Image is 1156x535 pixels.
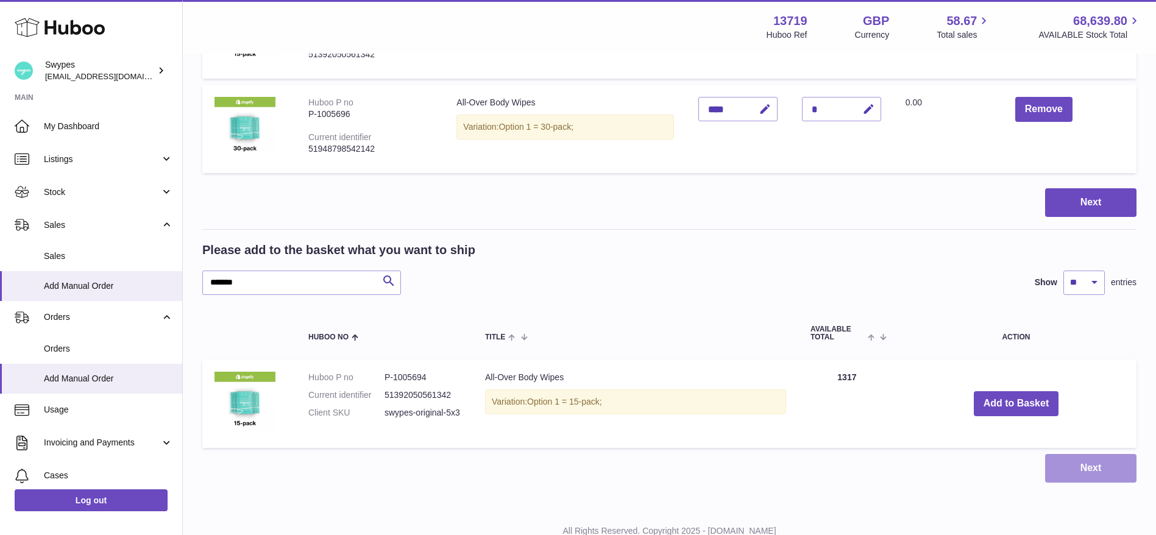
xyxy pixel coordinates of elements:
[1073,13,1127,29] span: 68,639.80
[308,372,385,383] dt: Huboo P no
[1045,188,1136,217] button: Next
[44,437,160,448] span: Invoicing and Payments
[444,85,686,173] td: All-Over Body Wipes
[974,391,1059,416] button: Add to Basket
[308,389,385,401] dt: Current identifier
[45,71,179,81] span: [EMAIL_ADDRESS][DOMAIN_NAME]
[810,325,865,341] span: AVAILABLE Total
[946,13,977,29] span: 58.67
[527,397,602,406] span: Option 1 = 15-pack;
[44,186,160,198] span: Stock
[44,311,160,323] span: Orders
[863,13,889,29] strong: GBP
[1035,277,1057,288] label: Show
[215,97,275,158] img: All-Over Body Wipes
[855,29,890,41] div: Currency
[1045,454,1136,483] button: Next
[44,373,173,384] span: Add Manual Order
[1038,29,1141,41] span: AVAILABLE Stock Total
[308,97,353,107] div: Huboo P no
[308,143,432,155] div: 51948798542142
[44,219,160,231] span: Sales
[385,372,461,383] dd: P-1005694
[385,407,461,419] dd: swypes-original-5x3
[202,242,475,258] h2: Please add to the basket what you want to ship
[15,62,33,80] img: internalAdmin-13719@internal.huboo.com
[473,360,798,448] td: All-Over Body Wipes
[44,280,173,292] span: Add Manual Order
[485,333,505,341] span: Title
[215,372,275,433] img: All-Over Body Wipes
[498,122,573,132] span: Option 1 = 30-pack;
[798,360,896,448] td: 1317
[937,13,991,41] a: 58.67 Total sales
[485,389,786,414] div: Variation:
[308,108,432,120] div: P-1005696
[906,97,922,107] span: 0.00
[44,154,160,165] span: Listings
[308,132,372,142] div: Current identifier
[896,313,1136,353] th: Action
[1015,97,1073,122] button: Remove
[1038,13,1141,41] a: 68,639.80 AVAILABLE Stock Total
[456,115,673,140] div: Variation:
[45,59,155,82] div: Swypes
[308,333,349,341] span: Huboo no
[308,49,432,60] div: 51392050561342
[44,250,173,262] span: Sales
[44,121,173,132] span: My Dashboard
[937,29,991,41] span: Total sales
[44,404,173,416] span: Usage
[385,389,461,401] dd: 51392050561342
[308,407,385,419] dt: Client SKU
[773,13,807,29] strong: 13719
[44,470,173,481] span: Cases
[15,489,168,511] a: Log out
[1111,277,1136,288] span: entries
[767,29,807,41] div: Huboo Ref
[44,343,173,355] span: Orders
